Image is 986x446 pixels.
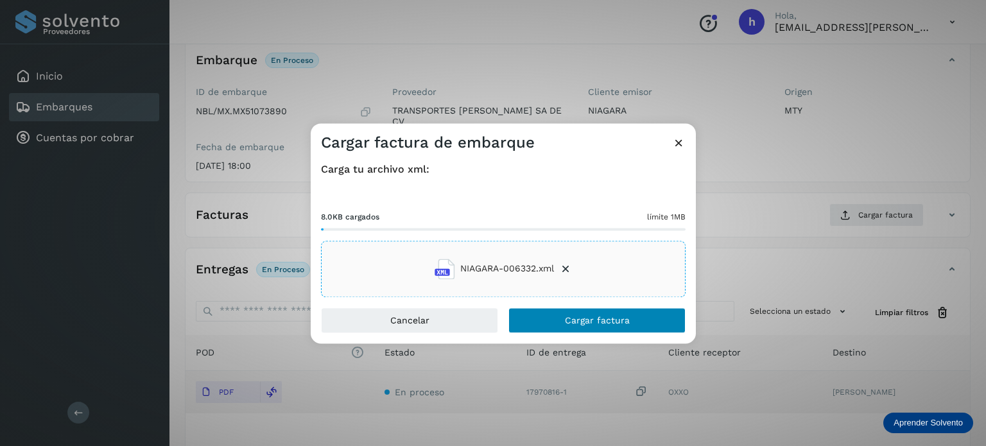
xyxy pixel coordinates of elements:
p: Aprender Solvento [894,418,963,428]
span: Cargar factura [565,316,630,325]
span: NIAGARA-006332.xml [460,262,554,276]
h4: Carga tu archivo xml: [321,163,686,175]
span: límite 1MB [647,211,686,223]
button: Cancelar [321,307,498,333]
span: Cancelar [390,316,429,325]
button: Cargar factura [508,307,686,333]
h3: Cargar factura de embarque [321,133,535,152]
span: 8.0KB cargados [321,211,379,223]
div: Aprender Solvento [883,413,973,433]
